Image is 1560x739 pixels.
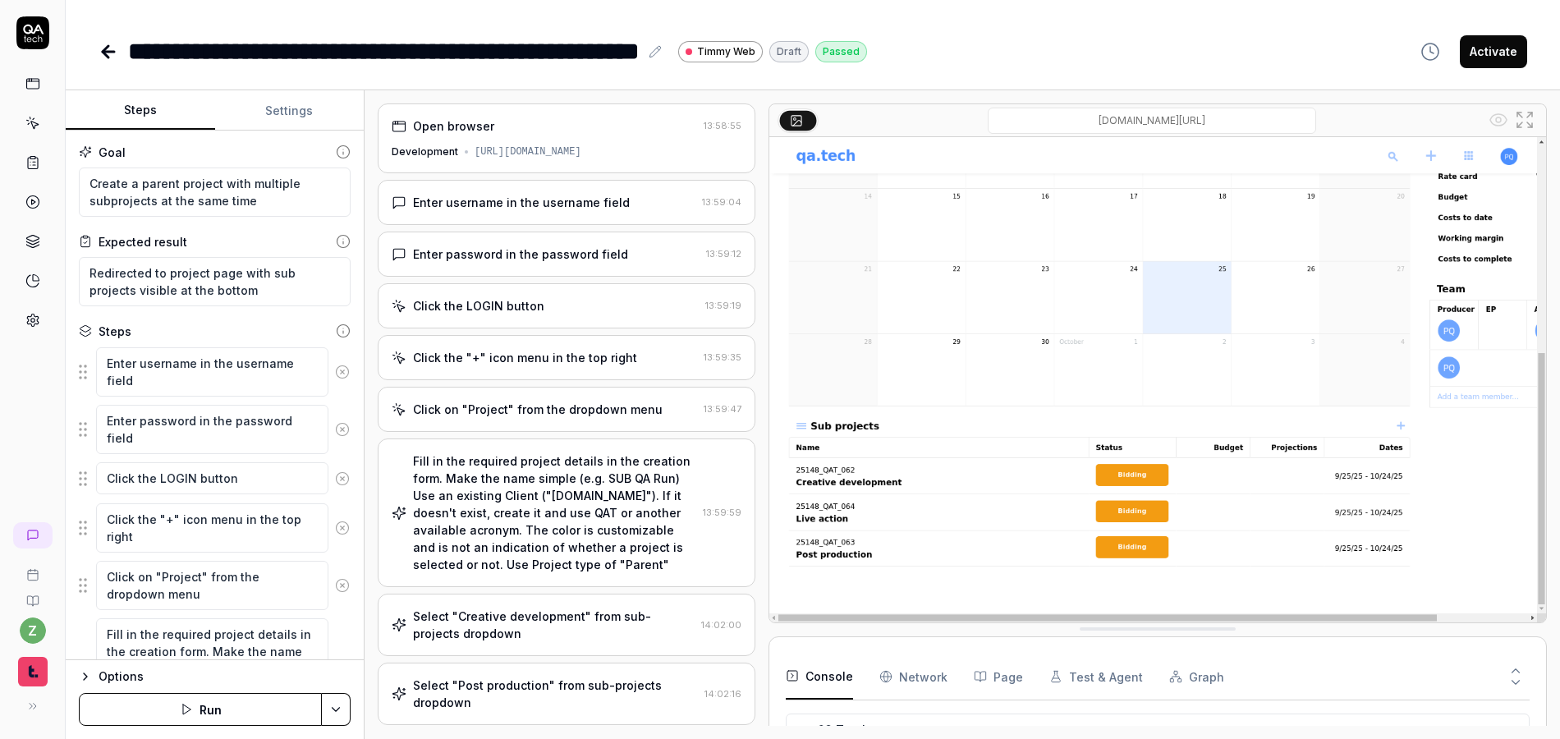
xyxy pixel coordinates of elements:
div: Passed [815,41,867,62]
time: 13:59:19 [705,300,741,311]
img: Screenshot [769,137,1546,622]
div: Click the "+" icon menu in the top right [413,349,637,366]
time: 13:59:35 [704,351,741,363]
a: Book a call with us [7,555,58,581]
time: 13:59:59 [703,507,741,518]
button: Console [786,654,853,700]
button: Page [974,654,1023,700]
div: Options [99,667,351,686]
div: Click the LOGIN button [413,297,544,314]
button: Network [879,654,947,700]
button: Graph [1169,654,1224,700]
button: Remove step [328,512,356,544]
div: Suggestions [79,503,351,553]
time: 13:58:55 [704,120,741,131]
time: 13:59:47 [704,403,741,415]
span: Timmy Web [697,44,755,59]
a: Timmy Web [678,40,763,62]
button: Show all interative elements [1485,107,1512,133]
div: Select "Creative development" from sub-projects dropdown [413,608,695,642]
div: Fill in the required project details in the creation form. Make the name simple (e.g. SUB QA Run)... [413,452,696,573]
button: View version history [1411,35,1450,68]
button: Remove step [328,356,356,388]
div: Select "Post production" from sub-projects dropdown [413,677,698,711]
img: Timmy Logo [18,657,48,686]
div: Expected result [99,233,187,250]
button: Remove step [328,569,356,602]
div: Click on "Project" from the dropdown menu [413,401,663,418]
button: Remove step [328,462,356,495]
div: Draft [769,41,809,62]
button: Settings [215,91,365,131]
a: Documentation [7,581,58,608]
div: Steps [99,323,131,340]
button: Run [79,693,322,726]
div: Open browser [413,117,494,135]
a: New conversation [13,522,53,549]
button: z [20,617,46,644]
div: Enter username in the username field [413,194,630,211]
div: Goal [99,144,126,161]
button: Timmy Logo [7,644,58,690]
button: Steps [66,91,215,131]
button: Open in full screen [1512,107,1538,133]
div: Enter password in the password field [413,246,628,263]
time: 13:59:12 [706,248,741,259]
button: Test & Agent [1049,654,1143,700]
time: 14:02:16 [704,688,741,700]
div: Suggestions [79,404,351,455]
div: [URL][DOMAIN_NAME] [475,145,581,159]
time: 14:02:00 [701,619,741,631]
button: Remove step [328,413,356,446]
div: Development [392,145,458,159]
div: Suggestions [79,560,351,611]
time: 13:59:04 [702,196,741,208]
div: Suggestions [79,347,351,397]
button: Options [79,667,351,686]
button: Activate [1460,35,1527,68]
div: Suggestions [79,461,351,496]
